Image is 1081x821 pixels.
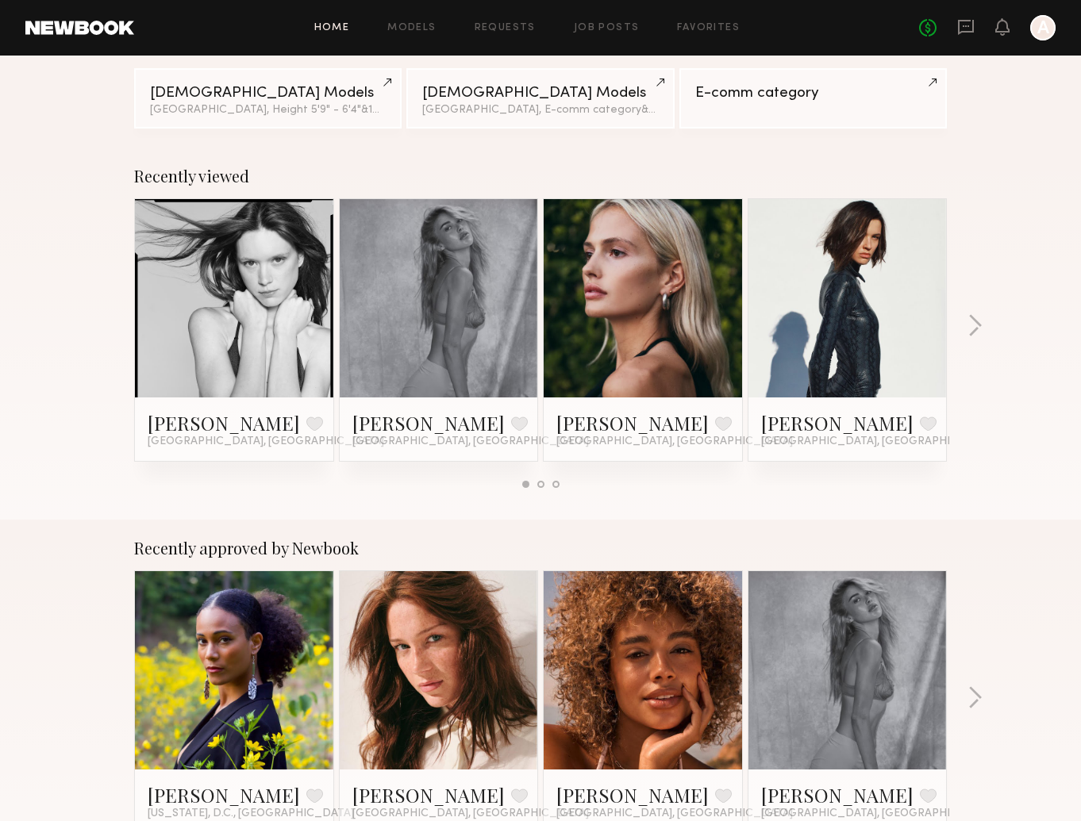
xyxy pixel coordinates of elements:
[134,36,947,56] div: Continue your search
[134,68,402,129] a: [DEMOGRAPHIC_DATA] Models[GEOGRAPHIC_DATA], Height 5'9" - 6'4"&1other filter
[761,808,998,820] span: [GEOGRAPHIC_DATA], [GEOGRAPHIC_DATA]
[695,86,931,101] div: E-comm category
[148,808,354,820] span: [US_STATE], D.C., [GEOGRAPHIC_DATA]
[761,782,914,808] a: [PERSON_NAME]
[361,105,429,115] span: & 1 other filter
[148,782,300,808] a: [PERSON_NAME]
[148,410,300,435] a: [PERSON_NAME]
[556,410,709,435] a: [PERSON_NAME]
[422,105,658,116] div: [GEOGRAPHIC_DATA], E-comm category
[556,782,709,808] a: [PERSON_NAME]
[556,808,793,820] span: [GEOGRAPHIC_DATA], [GEOGRAPHIC_DATA]
[148,435,384,448] span: [GEOGRAPHIC_DATA], [GEOGRAPHIC_DATA]
[134,539,947,558] div: Recently approved by Newbook
[1030,15,1056,40] a: A
[641,105,717,115] span: & 2 other filter s
[422,86,658,101] div: [DEMOGRAPHIC_DATA] Models
[150,105,386,116] div: [GEOGRAPHIC_DATA], Height 5'9" - 6'4"
[352,410,505,435] a: [PERSON_NAME]
[314,23,350,33] a: Home
[761,435,998,448] span: [GEOGRAPHIC_DATA], [GEOGRAPHIC_DATA]
[556,435,793,448] span: [GEOGRAPHIC_DATA], [GEOGRAPHIC_DATA]
[574,23,640,33] a: Job Posts
[352,808,589,820] span: [GEOGRAPHIC_DATA], [GEOGRAPHIC_DATA]
[677,23,740,33] a: Favorites
[134,167,947,186] div: Recently viewed
[352,435,589,448] span: [GEOGRAPHIC_DATA], [GEOGRAPHIC_DATA]
[475,23,536,33] a: Requests
[406,68,674,129] a: [DEMOGRAPHIC_DATA] Models[GEOGRAPHIC_DATA], E-comm category&2other filters
[352,782,505,808] a: [PERSON_NAME]
[761,410,914,435] a: [PERSON_NAME]
[679,68,947,129] a: E-comm category
[387,23,436,33] a: Models
[150,86,386,101] div: [DEMOGRAPHIC_DATA] Models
